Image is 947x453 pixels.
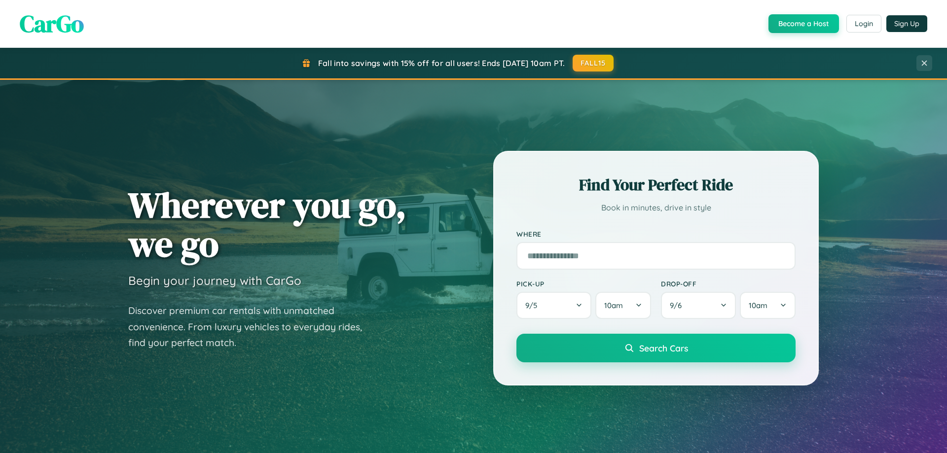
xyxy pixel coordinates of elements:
[661,279,796,288] label: Drop-off
[516,230,796,238] label: Where
[318,58,565,68] span: Fall into savings with 15% off for all users! Ends [DATE] 10am PT.
[846,15,881,33] button: Login
[768,14,839,33] button: Become a Host
[525,301,542,310] span: 9 / 5
[595,292,651,319] button: 10am
[670,301,687,310] span: 9 / 6
[516,279,651,288] label: Pick-up
[661,292,736,319] button: 9/6
[749,301,767,310] span: 10am
[740,292,796,319] button: 10am
[573,55,614,71] button: FALL15
[516,334,796,362] button: Search Cars
[20,7,84,40] span: CarGo
[639,343,688,353] span: Search Cars
[516,292,591,319] button: 9/5
[604,301,623,310] span: 10am
[128,185,406,263] h1: Wherever you go, we go
[128,273,301,288] h3: Begin your journey with CarGo
[516,174,796,196] h2: Find Your Perfect Ride
[886,15,927,32] button: Sign Up
[516,201,796,215] p: Book in minutes, drive in style
[128,303,375,351] p: Discover premium car rentals with unmatched convenience. From luxury vehicles to everyday rides, ...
